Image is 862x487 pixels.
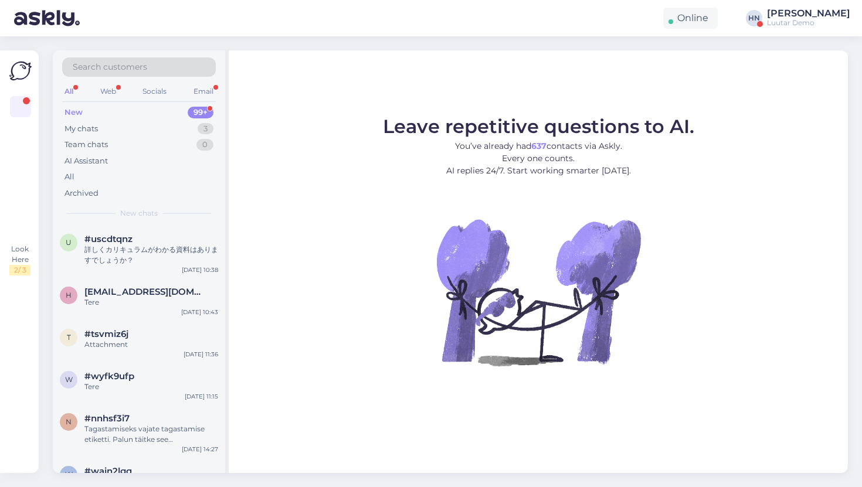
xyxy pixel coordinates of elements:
[65,139,108,151] div: Team chats
[9,265,30,275] div: 2 / 3
[84,413,130,424] span: #nnhsf3i7
[746,10,762,26] div: HN
[67,333,71,342] span: t
[62,84,76,99] div: All
[65,171,74,183] div: All
[9,244,30,275] div: Look Here
[191,84,216,99] div: Email
[185,392,218,401] div: [DATE] 11:15
[65,188,99,199] div: Archived
[383,115,694,138] span: Leave repetitive questions to AI.
[84,287,206,297] span: hans2@askly.me
[84,424,218,445] div: Tagastamiseks vajate tagastamise etiketti. Palun täitke see [PERSON_NAME] hankige etikett: [URL][...
[66,238,72,247] span: u
[98,84,118,99] div: Web
[198,123,213,135] div: 3
[84,371,134,382] span: #wyfk9ufp
[84,234,133,244] span: #uscdtqnz
[182,265,218,274] div: [DATE] 10:38
[433,186,644,397] img: No Chat active
[65,155,108,167] div: AI Assistant
[767,9,850,18] div: [PERSON_NAME]
[65,107,83,118] div: New
[188,107,213,118] div: 99+
[184,350,218,359] div: [DATE] 11:36
[65,123,98,135] div: My chats
[181,308,218,316] div: [DATE] 10:43
[66,291,72,299] span: h
[84,382,218,392] div: Tere
[767,9,855,28] a: [PERSON_NAME]Luutar Demo
[9,60,32,82] img: Askly Logo
[84,339,218,350] div: Attachment
[84,329,128,339] span: #tsvmiz6j
[140,84,169,99] div: Socials
[120,208,158,219] span: New chats
[84,297,218,308] div: Tere
[196,139,213,151] div: 0
[84,244,218,265] div: 詳しくカリキュラムがわかる資料はありますでしょうか？
[66,417,72,426] span: n
[65,470,73,479] span: w
[531,141,547,151] b: 637
[65,375,73,384] span: w
[767,18,850,28] div: Luutar Demo
[73,61,147,73] span: Search customers
[663,8,718,29] div: Online
[182,445,218,454] div: [DATE] 14:27
[84,466,132,476] span: #wain2lgq
[383,140,694,177] p: You’ve already had contacts via Askly. Every one counts. AI replies 24/7. Start working smarter [...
